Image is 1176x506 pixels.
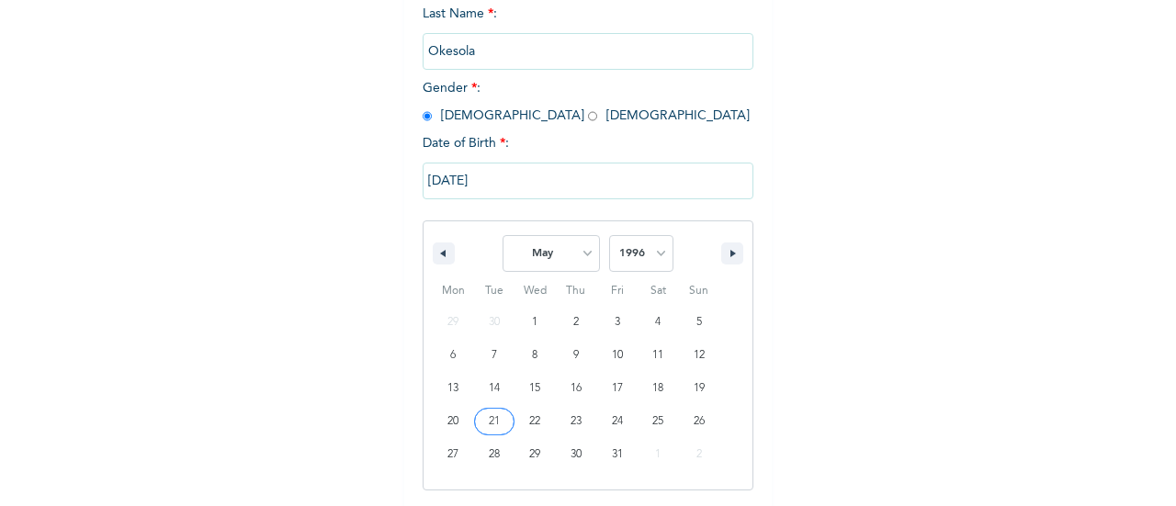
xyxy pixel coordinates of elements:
button: 22 [514,405,556,438]
button: 28 [474,438,515,471]
button: 3 [596,306,638,339]
button: 29 [514,438,556,471]
button: 13 [433,372,474,405]
span: 9 [573,339,579,372]
span: 19 [694,372,705,405]
span: 11 [652,339,663,372]
span: 5 [696,306,702,339]
span: 14 [489,372,500,405]
span: 20 [447,405,458,438]
input: Enter your last name [423,33,753,70]
button: 7 [474,339,515,372]
span: 1 [532,306,537,339]
span: Tue [474,276,515,306]
button: 23 [556,405,597,438]
span: 7 [492,339,497,372]
button: 14 [474,372,515,405]
button: 4 [638,306,679,339]
span: Mon [433,276,474,306]
span: 30 [571,438,582,471]
span: 27 [447,438,458,471]
button: 19 [678,372,719,405]
span: Thu [556,276,597,306]
button: 15 [514,372,556,405]
button: 5 [678,306,719,339]
button: 10 [596,339,638,372]
button: 26 [678,405,719,438]
button: 17 [596,372,638,405]
span: Date of Birth : [423,134,509,153]
button: 21 [474,405,515,438]
span: 2 [573,306,579,339]
span: Sun [678,276,719,306]
span: 4 [655,306,661,339]
span: 23 [571,405,582,438]
span: 22 [529,405,540,438]
span: 16 [571,372,582,405]
span: 31 [612,438,623,471]
span: 25 [652,405,663,438]
button: 6 [433,339,474,372]
span: 21 [489,405,500,438]
button: 2 [556,306,597,339]
span: 8 [532,339,537,372]
button: 9 [556,339,597,372]
span: Fri [596,276,638,306]
button: 20 [433,405,474,438]
button: 30 [556,438,597,471]
button: 27 [433,438,474,471]
button: 8 [514,339,556,372]
span: 15 [529,372,540,405]
button: 12 [678,339,719,372]
button: 11 [638,339,679,372]
span: 24 [612,405,623,438]
button: 16 [556,372,597,405]
button: 25 [638,405,679,438]
input: DD-MM-YYYY [423,163,753,199]
button: 1 [514,306,556,339]
span: 10 [612,339,623,372]
span: Sat [638,276,679,306]
span: 17 [612,372,623,405]
span: 3 [615,306,620,339]
span: 26 [694,405,705,438]
span: 6 [450,339,456,372]
span: Gender : [DEMOGRAPHIC_DATA] [DEMOGRAPHIC_DATA] [423,82,750,122]
span: 29 [529,438,540,471]
span: Last Name : [423,7,753,58]
button: 18 [638,372,679,405]
span: 28 [489,438,500,471]
button: 31 [596,438,638,471]
span: 18 [652,372,663,405]
span: Wed [514,276,556,306]
span: 12 [694,339,705,372]
span: 13 [447,372,458,405]
button: 24 [596,405,638,438]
